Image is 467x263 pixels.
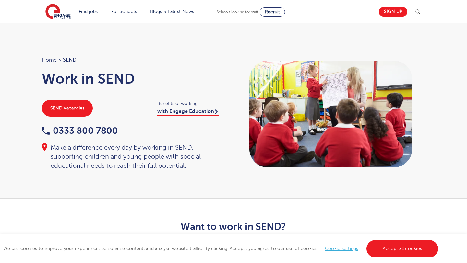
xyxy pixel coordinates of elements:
span: Benefits of working [157,100,227,107]
a: Home [42,57,57,63]
span: We use cookies to improve your experience, personalise content, and analyse website traffic. By c... [3,246,440,251]
h1: Work in SEND [42,71,227,87]
img: Engage Education [45,4,71,20]
div: Make a difference every day by working in SEND, supporting children and young people with special... [42,143,227,170]
span: > [58,57,61,63]
a: Cookie settings [325,246,358,251]
span: Recruit [265,9,280,14]
a: Blogs & Latest News [150,9,194,14]
a: with Engage Education [157,109,219,116]
a: Accept all cookies [366,240,438,257]
span: Schools looking for staff [217,10,258,14]
a: Recruit [260,7,285,17]
a: SEND Vacancies [42,100,93,117]
a: Sign up [379,7,407,17]
nav: breadcrumb [42,56,227,64]
a: For Schools [111,9,137,14]
h2: Want to work in SEND? [75,221,393,232]
span: SEND [63,56,77,64]
a: Find jobs [79,9,98,14]
a: 0333 800 7800 [42,126,118,136]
